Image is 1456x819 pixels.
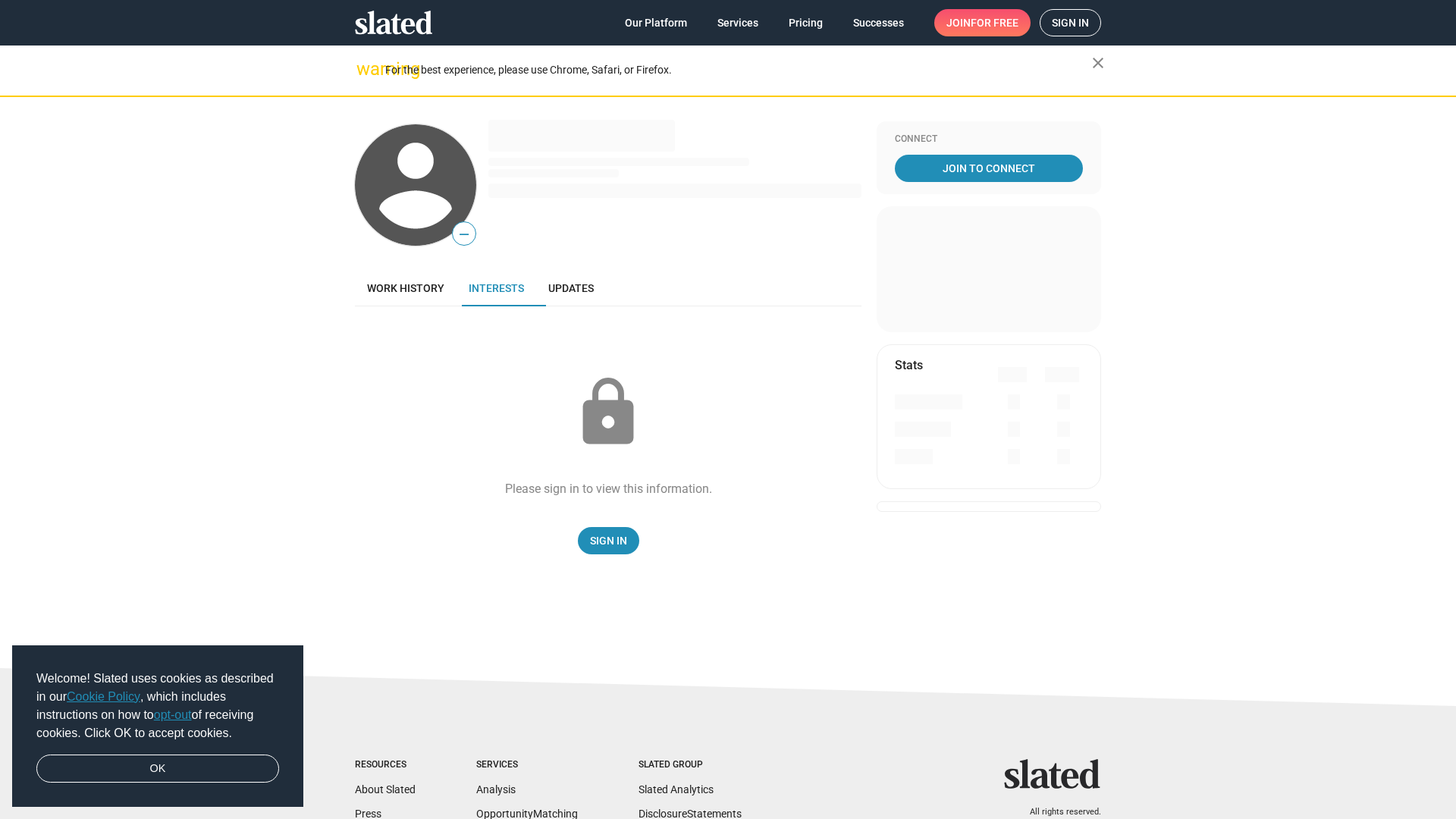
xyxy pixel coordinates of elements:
div: For the best experience, please use Chrome, Safari, or Firefox. [385,60,1092,80]
span: Sign in [1052,10,1089,36]
span: for free [971,9,1018,36]
span: Work history [367,282,444,294]
div: cookieconsent [12,645,303,808]
mat-icon: warning [356,60,375,78]
a: About Slated [355,783,416,795]
div: Slated Group [639,759,742,771]
mat-card-title: Stats [895,357,923,373]
span: Successes [853,9,904,36]
span: Updates [548,282,594,294]
div: Services [476,759,578,771]
a: Sign in [1040,9,1101,36]
a: Successes [841,9,916,36]
span: Services [717,9,758,36]
a: opt-out [154,708,192,721]
div: Connect [895,133,1083,146]
span: Welcome! Slated uses cookies as described in our , which includes instructions on how to of recei... [36,670,279,742]
span: Interests [469,282,524,294]
span: Pricing [789,9,823,36]
span: Our Platform [625,9,687,36]
a: Join To Connect [895,155,1083,182]
span: Join To Connect [898,155,1080,182]
div: Please sign in to view this information. [505,481,712,497]
a: Joinfor free [934,9,1031,36]
mat-icon: lock [570,375,646,450]
a: Updates [536,270,606,306]
span: — [453,224,475,244]
span: Sign In [590,527,627,554]
a: Pricing [777,9,835,36]
a: Sign In [578,527,639,554]
mat-icon: close [1089,54,1107,72]
a: Work history [355,270,457,306]
a: Services [705,9,770,36]
a: Slated Analytics [639,783,714,795]
a: Analysis [476,783,516,795]
a: Cookie Policy [67,690,140,703]
a: Interests [457,270,536,306]
a: dismiss cookie message [36,755,279,783]
a: Our Platform [613,9,699,36]
div: Resources [355,759,416,771]
span: Join [946,9,1018,36]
